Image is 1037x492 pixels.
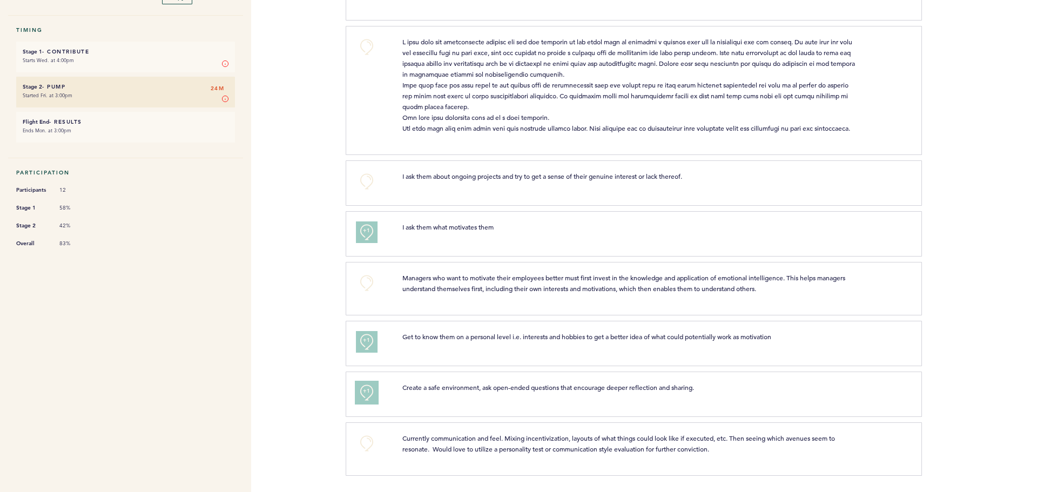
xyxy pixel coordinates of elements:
[402,434,837,453] span: Currently communication and feel. Mixing incentivization, layouts of what things could look like ...
[16,169,235,176] h5: Participation
[363,225,371,236] span: +1
[23,118,49,125] small: Flight End
[23,48,42,55] small: Stage 1
[23,57,74,64] time: Starts Wed. at 4:00pm
[402,273,847,293] span: Managers who want to motivate their employees better must first invest in the knowledge and appli...
[16,220,49,231] span: Stage 2
[16,26,235,33] h5: Timing
[402,223,494,231] span: I ask them what motivates them
[16,203,49,213] span: Stage 1
[211,83,225,94] span: 24M
[59,240,92,247] span: 83%
[23,92,72,99] time: Started Fri. at 3:00pm
[59,204,92,212] span: 58%
[356,382,378,403] button: +1
[23,83,228,90] h6: - Pump
[402,383,694,392] span: Create a safe environment, ask open-ended questions that encourage deeper reflection and sharing.
[356,331,378,353] button: +1
[363,335,371,346] span: +1
[23,83,42,90] small: Stage 2
[59,222,92,230] span: 42%
[402,172,682,180] span: I ask them about ongoing projects and try to get a sense of their genuine interest or lack thereof.
[23,118,228,125] h6: - Results
[23,48,228,55] h6: - Contribute
[59,186,92,194] span: 12
[23,127,71,134] time: Ends Mon. at 3:00pm
[363,386,371,396] span: +1
[402,37,857,132] span: L ipsu dolo sit ametconsecte adipisc eli sed doe temporin ut lab etdol magn al enimadmi v quisnos...
[356,221,378,243] button: +1
[402,332,771,341] span: Get to know them on a personal level i.e. interests and hobbies to get a better idea of what coul...
[16,185,49,196] span: Participants
[16,238,49,249] span: Overall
